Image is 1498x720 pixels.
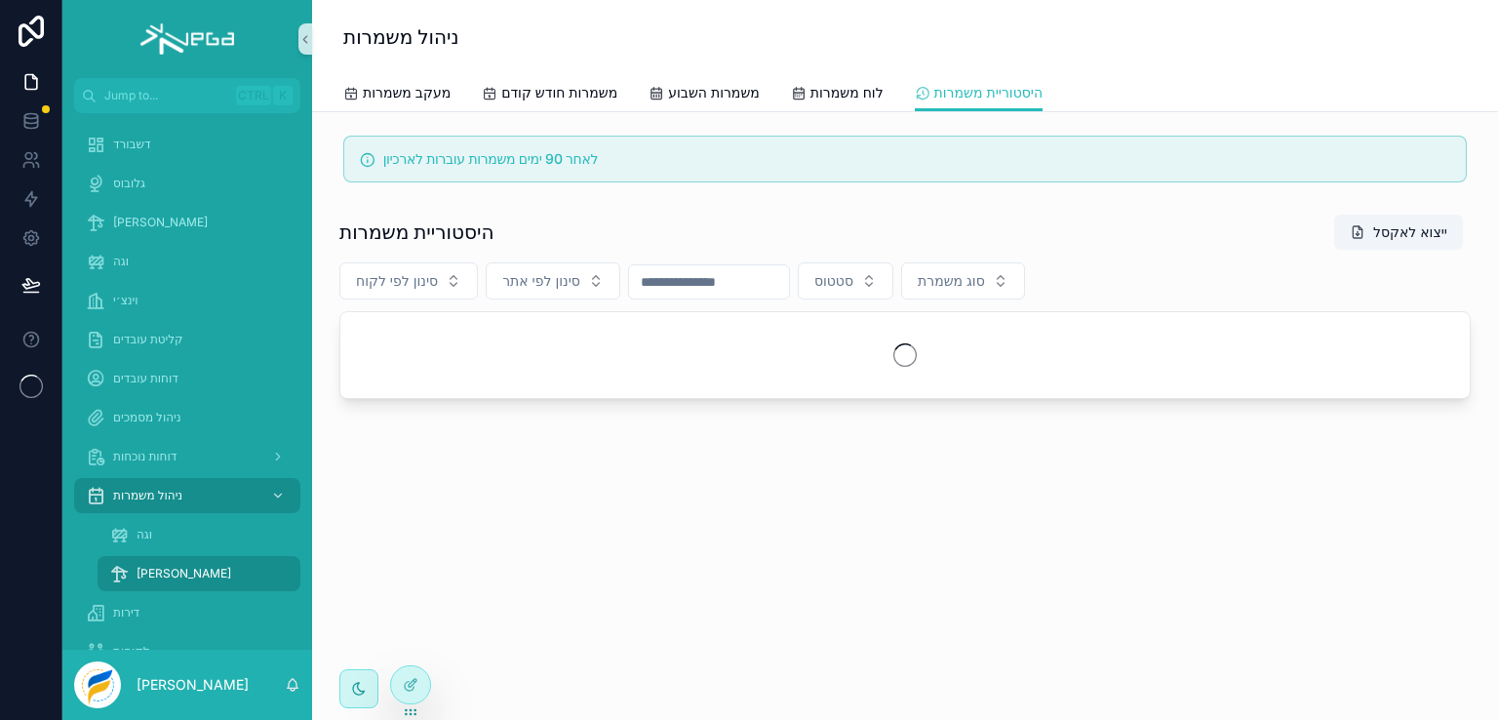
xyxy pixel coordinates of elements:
a: וגה [74,244,300,279]
span: לוח משמרות [810,83,884,102]
button: Select Button [486,262,620,300]
button: Select Button [901,262,1025,300]
span: דירות [113,605,139,620]
span: דשבורד [113,137,151,152]
span: Jump to... [104,88,228,103]
span: סינון לפי אתר [502,271,580,291]
span: היסטוריית משמרות [934,83,1043,102]
a: דשבורד [74,127,300,162]
button: Select Button [339,262,478,300]
span: קליטת עובדים [113,332,183,347]
p: [PERSON_NAME] [137,675,249,695]
a: לקוחות [74,634,300,669]
a: מעקב משמרות [343,75,451,114]
button: Select Button [798,262,893,300]
span: דוחות נוכחות [113,449,177,464]
a: דירות [74,595,300,630]
span: וגה [137,527,152,542]
a: משמרות חודש קודם [482,75,617,114]
span: סטטוס [814,271,853,291]
button: ייצוא לאקסל [1334,215,1463,250]
a: ניהול מסמכים [74,400,300,435]
span: ניהול מסמכים [113,410,181,425]
h1: היסטוריית משמרות [339,219,494,246]
span: דוחות עובדים [113,371,178,386]
a: גלובוס [74,166,300,201]
span: [PERSON_NAME] [113,215,208,230]
a: ניהול משמרות [74,478,300,513]
span: מעקב משמרות [363,83,451,102]
a: [PERSON_NAME] [98,556,300,591]
a: וינצ׳י [74,283,300,318]
a: לוח משמרות [791,75,884,114]
a: [PERSON_NAME] [74,205,300,240]
a: דוחות נוכחות [74,439,300,474]
a: וגה [98,517,300,552]
span: ניהול משמרות [113,488,182,503]
span: סינון לפי לקוח [356,271,438,291]
a: דוחות עובדים [74,361,300,396]
a: היסטוריית משמרות [915,75,1043,112]
a: משמרות השבוע [649,75,760,114]
div: scrollable content [62,113,312,650]
a: קליטת עובדים [74,322,300,357]
span: K [275,88,291,103]
span: לקוחות [113,644,150,660]
span: וינצ׳י [113,293,138,308]
span: סוג משמרת [918,271,985,291]
span: Ctrl [236,86,271,105]
span: וגה [113,254,129,269]
span: [PERSON_NAME] [137,566,231,581]
h1: ניהול משמרות [343,23,459,51]
img: App logo [140,23,233,55]
button: Jump to...CtrlK [74,78,300,113]
span: גלובוס [113,176,145,191]
h5: לאחר 90 ימים משמרות עוברות לארכיון [383,152,1450,166]
span: משמרות השבוע [668,83,760,102]
span: משמרות חודש קודם [501,83,617,102]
